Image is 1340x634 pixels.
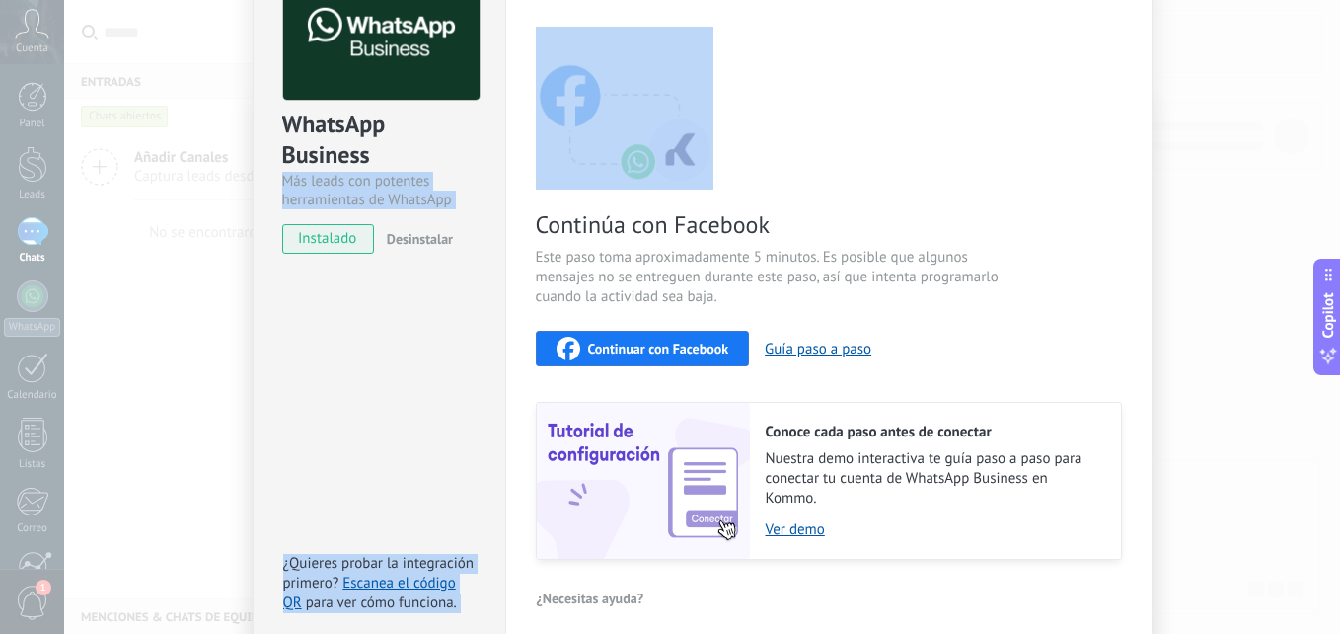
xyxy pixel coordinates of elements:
button: ¿Necesitas ayuda? [536,584,645,613]
span: para ver cómo funciona. [306,594,457,612]
a: Ver demo [766,520,1101,539]
div: Más leads con potentes herramientas de WhatsApp [282,172,477,209]
button: Desinstalar [379,224,453,254]
span: Este paso toma aproximadamente 5 minutos. Es posible que algunos mensajes no se entreguen durante... [536,248,1005,307]
h2: Conoce cada paso antes de conectar [766,423,1101,441]
div: WhatsApp Business [282,109,477,172]
span: Nuestra demo interactiva te guía paso a paso para conectar tu cuenta de WhatsApp Business en Kommo. [766,449,1101,509]
span: Desinstalar [387,230,453,248]
span: ¿Necesitas ayuda? [537,592,644,605]
a: Escanea el código QR [283,574,456,612]
span: Continúa con Facebook [536,209,1005,240]
button: Guía paso a paso [765,340,871,358]
span: Continuar con Facebook [588,342,729,356]
span: ¿Quieres probar la integración primero? [283,554,475,593]
span: instalado [283,224,373,254]
span: Copilot [1318,293,1338,339]
button: Continuar con Facebook [536,331,750,366]
img: connect with facebook [536,27,713,185]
